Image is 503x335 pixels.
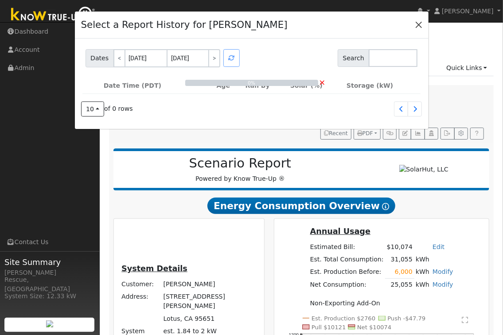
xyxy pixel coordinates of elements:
[86,105,94,113] span: 10
[185,80,318,87] div: 0%
[81,18,288,32] h4: Select a Report History for [PERSON_NAME]
[81,101,133,117] div: of 0 rows
[319,76,325,88] a: Cancel
[81,101,105,117] button: 10
[113,49,125,67] a: <
[86,49,114,67] span: Dates
[319,78,325,87] span: ×
[338,49,369,67] span: Search
[208,49,220,67] a: >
